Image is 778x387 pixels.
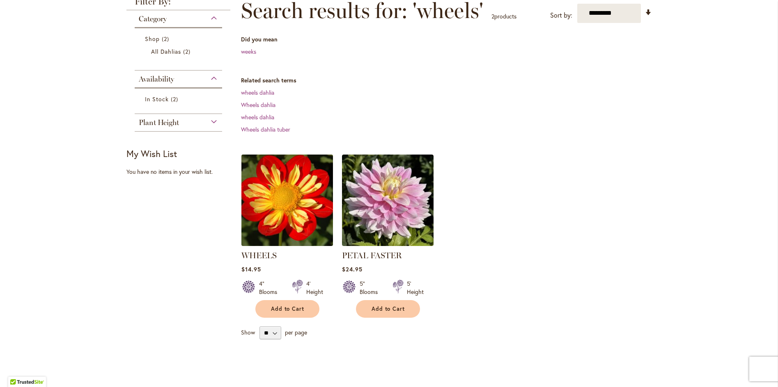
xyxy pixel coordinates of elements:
div: You have no items in your wish list. [126,168,236,176]
span: Add to Cart [372,305,405,312]
a: PETAL FASTER [342,250,402,260]
strong: My Wish List [126,148,177,159]
img: PETAL FASTER [342,155,434,246]
div: 5" Blooms [360,280,383,296]
span: Add to Cart [271,305,305,312]
span: per page [285,328,307,336]
iframe: Launch Accessibility Center [6,358,29,381]
a: In Stock 2 [145,95,214,103]
div: 5' Height [407,280,424,296]
span: 2 [171,95,180,103]
img: WHEELS [239,152,335,248]
span: Plant Height [139,118,179,127]
a: wheels dahlia [241,89,274,96]
span: $14.95 [241,265,261,273]
div: 4" Blooms [259,280,282,296]
span: Shop [145,35,160,43]
span: $24.95 [342,265,363,273]
div: 4' Height [306,280,323,296]
a: weeks [241,48,256,55]
span: 2 [183,47,193,56]
label: Sort by: [550,8,572,23]
span: All Dahlias [151,48,181,55]
p: products [491,10,516,23]
a: All Dahlias [151,47,208,56]
span: Show [241,328,255,336]
span: 2 [491,12,494,20]
a: PETAL FASTER [342,240,434,248]
button: Add to Cart [255,300,319,318]
a: wheels dahlia [241,113,274,121]
span: In Stock [145,95,169,103]
button: Add to Cart [356,300,420,318]
span: 2 [162,34,171,43]
dt: Did you mean [241,35,652,43]
a: Shop [145,34,214,43]
a: WHEELS [241,240,333,248]
span: Category [139,14,167,23]
span: Availability [139,75,174,84]
a: Wheels dahlia tuber [241,125,290,133]
a: Wheels dahlia [241,101,275,109]
dt: Related search terms [241,76,652,84]
a: WHEELS [241,250,277,260]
